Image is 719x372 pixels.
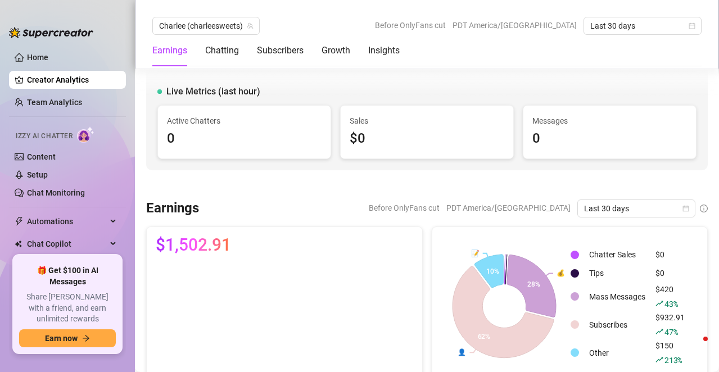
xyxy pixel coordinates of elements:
[369,199,440,216] span: Before OnlyFans cut
[156,236,231,254] span: $1,502.91
[27,212,107,230] span: Automations
[585,339,650,366] td: Other
[45,334,78,343] span: Earn now
[152,44,187,57] div: Earnings
[655,267,685,279] div: $0
[453,17,577,34] span: PDT America/[GEOGRAPHIC_DATA]
[15,217,24,226] span: thunderbolt
[27,170,48,179] a: Setup
[585,246,650,264] td: Chatter Sales
[19,292,116,325] span: Share [PERSON_NAME] with a friend, and earn unlimited rewards
[682,205,689,212] span: calendar
[664,355,682,365] span: 213 %
[700,205,708,212] span: info-circle
[375,17,446,34] span: Before OnlyFans cut
[166,85,260,98] span: Live Metrics (last hour)
[655,311,685,338] div: $932.91
[247,22,254,29] span: team
[655,339,685,366] div: $150
[655,328,663,335] span: rise
[584,200,689,217] span: Last 30 days
[27,98,82,107] a: Team Analytics
[350,115,504,127] span: Sales
[159,17,253,34] span: Charlee (charleesweets)
[655,300,663,307] span: rise
[257,44,304,57] div: Subscribers
[585,311,650,338] td: Subscribes
[655,356,663,364] span: rise
[27,53,48,62] a: Home
[77,126,94,143] img: AI Chatter
[655,283,685,310] div: $420
[82,334,90,342] span: arrow-right
[471,249,479,257] text: 📝
[368,44,400,57] div: Insights
[532,115,687,127] span: Messages
[681,334,708,361] iframe: Intercom live chat
[655,248,685,261] div: $0
[350,128,504,149] div: $0
[9,27,93,38] img: logo-BBDzfeDw.svg
[16,131,73,142] span: Izzy AI Chatter
[167,115,322,127] span: Active Chatters
[446,199,571,216] span: PDT America/[GEOGRAPHIC_DATA]
[27,152,56,161] a: Content
[15,240,22,248] img: Chat Copilot
[664,326,677,337] span: 47 %
[557,269,565,277] text: 💰
[689,22,695,29] span: calendar
[590,17,695,34] span: Last 30 days
[19,265,116,287] span: 🎁 Get $100 in AI Messages
[532,128,687,149] div: 0
[27,71,117,89] a: Creator Analytics
[664,298,677,309] span: 43 %
[205,44,239,57] div: Chatting
[458,348,466,357] text: 👤
[585,265,650,282] td: Tips
[27,188,85,197] a: Chat Monitoring
[585,283,650,310] td: Mass Messages
[19,329,116,347] button: Earn nowarrow-right
[322,44,350,57] div: Growth
[167,128,322,149] div: 0
[27,235,107,253] span: Chat Copilot
[146,199,199,217] h3: Earnings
